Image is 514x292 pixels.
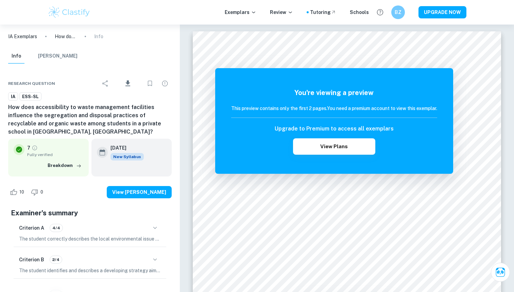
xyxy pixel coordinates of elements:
a: Tutoring [310,9,336,16]
h6: [DATE] [110,144,138,152]
a: IA Exemplars [8,33,37,40]
p: Review [270,9,293,16]
div: Report issue [158,77,172,90]
p: The student correctly describes the local environmental issue of improper waste disposal, specifi... [19,235,161,243]
h6: Criterion B [19,256,44,263]
span: 0 [37,189,47,196]
h5: You're viewing a preview [231,88,437,98]
h6: BZ [394,9,402,16]
button: Ask Clai [491,263,510,282]
button: UPGRADE NOW [418,6,466,18]
button: View Plans [293,138,375,155]
button: Breakdown [46,160,83,171]
span: New Syllabus [110,153,144,160]
button: Info [8,49,24,64]
a: Grade fully verified [32,145,38,151]
span: 10 [16,189,28,196]
span: Research question [8,80,55,87]
h6: Criterion A [19,224,44,232]
button: Help and Feedback [374,6,386,18]
button: [PERSON_NAME] [38,49,78,64]
a: ESS-SL [19,92,41,101]
p: The student identifies and describes a developing strategy aimed at improving waste management pr... [19,267,161,274]
p: How does accessibility to waste management facilities influence the segregation and disposal prac... [55,33,76,40]
div: Share [99,77,112,90]
p: 7 [27,144,30,152]
h6: This preview contains only the first 2 pages. You need a premium account to view this exemplar. [231,105,437,112]
div: Starting from the May 2026 session, the ESS IA requirements have changed. We created this exempla... [110,153,144,160]
button: BZ [391,5,405,19]
h6: How does accessibility to waste management facilities influence the segregation and disposal prac... [8,103,172,136]
div: Dislike [29,187,47,198]
h5: Examiner's summary [11,208,169,218]
div: Download [114,75,142,92]
div: Bookmark [143,77,157,90]
span: Fully verified [27,152,83,158]
span: 4/4 [50,225,63,231]
p: Exemplars [225,9,256,16]
span: 2/4 [50,257,62,263]
span: IA [8,93,18,100]
a: IA [8,92,18,101]
h6: Upgrade to Premium to access all exemplars [275,125,394,133]
p: Info [94,33,103,40]
button: View [PERSON_NAME] [107,186,172,198]
img: Clastify logo [48,5,91,19]
a: Schools [350,9,369,16]
span: ESS-SL [20,93,41,100]
div: Like [8,187,28,198]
